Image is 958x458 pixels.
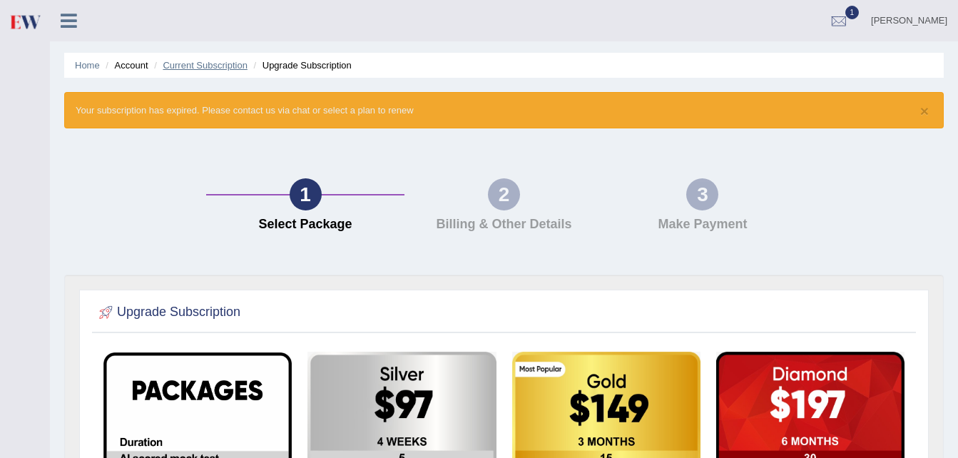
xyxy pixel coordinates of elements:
[250,58,352,72] li: Upgrade Subscription
[845,6,860,19] span: 1
[611,218,795,232] h4: Make Payment
[64,92,944,128] div: Your subscription has expired. Please contact us via chat or select a plan to renew
[488,178,520,210] div: 2
[75,60,100,71] a: Home
[290,178,322,210] div: 1
[96,302,240,323] h2: Upgrade Subscription
[102,58,148,72] li: Account
[163,60,248,71] a: Current Subscription
[213,218,397,232] h4: Select Package
[412,218,596,232] h4: Billing & Other Details
[920,103,929,118] button: ×
[686,178,718,210] div: 3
